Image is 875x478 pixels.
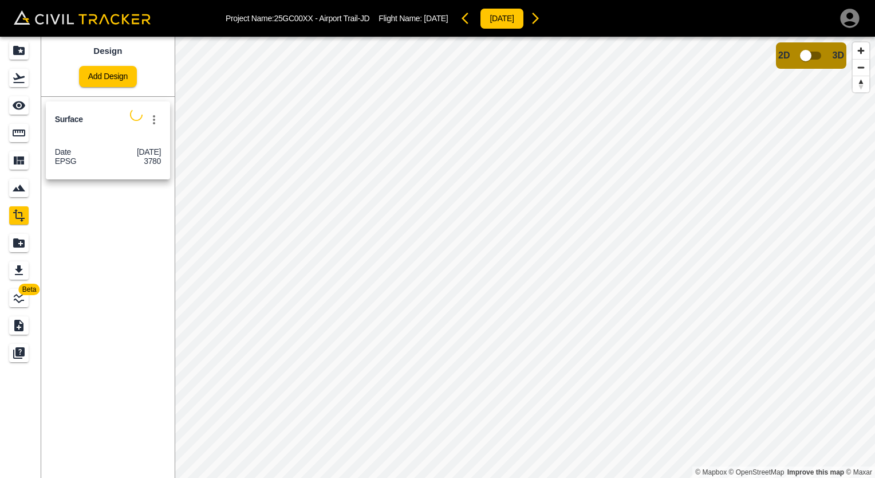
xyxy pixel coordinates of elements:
a: OpenStreetMap [729,468,785,476]
canvas: Map [175,37,875,478]
a: Mapbox [695,468,727,476]
button: [DATE] [480,8,523,29]
span: 2D [778,50,790,61]
button: Zoom in [853,42,869,59]
button: Zoom out [853,59,869,76]
a: Map feedback [787,468,844,476]
p: Project Name: 25GC00XX - Airport Trail-JD [226,14,369,23]
p: Flight Name: [379,14,448,23]
span: 3D [833,50,844,61]
span: [DATE] [424,14,448,23]
a: Maxar [846,468,872,476]
img: Civil Tracker [14,10,151,25]
button: Reset bearing to north [853,76,869,92]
